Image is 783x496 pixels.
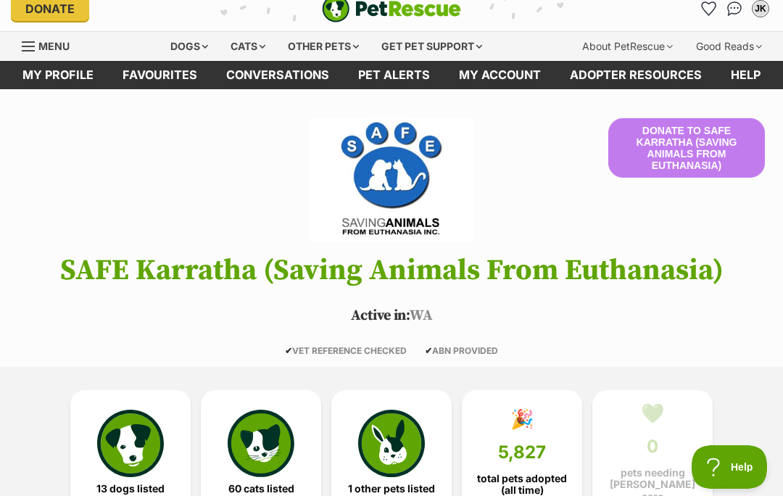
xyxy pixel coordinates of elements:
a: Help [716,61,775,89]
img: bunny-icon-b786713a4a21a2fe6d13e954f4cb29d131f1b31f8a74b52ca2c6d2999bc34bbe.svg [358,410,425,476]
div: 💚 [641,402,664,424]
icon: ✔ [425,345,432,356]
a: Favourites [108,61,212,89]
a: Menu [22,32,80,58]
a: conversations [212,61,344,89]
span: VET REFERENCE CHECKED [285,345,407,356]
span: 0 [647,437,658,457]
div: About PetRescue [572,32,683,61]
div: Cats [220,32,275,61]
span: ABN PROVIDED [425,345,498,356]
span: Menu [38,40,70,52]
a: My profile [8,61,108,89]
div: Get pet support [371,32,492,61]
div: Other pets [278,32,369,61]
span: 13 dogs listed [96,483,165,495]
span: total pets adopted (all time) [474,473,570,496]
div: Dogs [160,32,218,61]
img: chat-41dd97257d64d25036548639549fe6c8038ab92f7586957e7f3b1b290dea8141.svg [727,1,742,16]
img: SAFE Karratha (Saving Animals From Euthanasia) [309,118,474,241]
span: 60 cats listed [228,483,294,495]
img: cat-icon-068c71abf8fe30c970a85cd354bc8e23425d12f6e8612795f06af48be43a487a.svg [228,410,294,476]
div: Good Reads [686,32,772,61]
div: 🎉 [510,408,534,430]
img: petrescue-icon-eee76f85a60ef55c4a1927667547b313a7c0e82042636edf73dce9c88f694885.svg [97,410,164,476]
a: My account [444,61,555,89]
span: 1 other pets listed [348,483,435,495]
iframe: Help Scout Beacon - Open [692,445,768,489]
icon: ✔ [285,345,292,356]
a: Adopter resources [555,61,716,89]
span: Active in: [351,307,410,325]
div: JK [753,1,768,16]
span: 5,827 [498,442,546,463]
a: Pet alerts [344,61,444,89]
button: Donate to SAFE Karratha (Saving Animals From Euthanasia) [608,118,765,178]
